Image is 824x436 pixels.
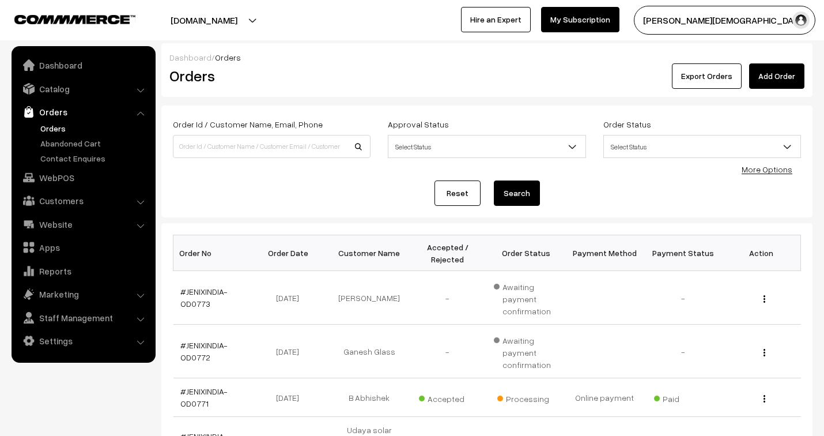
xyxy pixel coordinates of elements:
[14,190,152,211] a: Customers
[14,284,152,305] a: Marketing
[14,330,152,351] a: Settings
[409,271,487,325] td: -
[565,378,644,417] td: Online payment
[497,390,555,405] span: Processing
[603,135,801,158] span: Select Status
[252,325,330,378] td: [DATE]
[388,135,585,158] span: Select Status
[180,386,228,408] a: #JENIXINDIA-OD0771
[37,152,152,164] a: Contact Enquires
[388,118,449,130] label: Approval Status
[330,271,409,325] td: [PERSON_NAME]
[173,135,371,158] input: Order Id / Customer Name / Customer Email / Customer Phone
[169,51,804,63] div: /
[634,6,815,35] button: [PERSON_NAME][DEMOGRAPHIC_DATA]
[14,307,152,328] a: Staff Management
[130,6,278,35] button: [DOMAIN_NAME]
[252,271,330,325] td: [DATE]
[603,118,651,130] label: Order Status
[14,261,152,281] a: Reports
[388,137,585,157] span: Select Status
[742,164,792,174] a: More Options
[14,237,152,258] a: Apps
[169,52,211,62] a: Dashboard
[14,15,135,24] img: COMMMERCE
[672,63,742,89] button: Export Orders
[37,122,152,134] a: Orders
[541,7,619,32] a: My Subscription
[180,340,228,362] a: #JENIXINDIA-OD0772
[487,235,565,271] th: Order Status
[494,332,558,371] span: Awaiting payment confirmation
[644,235,722,271] th: Payment Status
[330,378,409,417] td: B Abhishek
[330,235,409,271] th: Customer Name
[604,137,800,157] span: Select Status
[763,295,765,303] img: Menu
[494,278,558,317] span: Awaiting payment confirmation
[252,378,330,417] td: [DATE]
[14,102,152,122] a: Orders
[14,55,152,76] a: Dashboard
[169,67,369,85] h2: Orders
[215,52,241,62] span: Orders
[419,390,477,405] span: Accepted
[763,395,765,403] img: Menu
[644,271,722,325] td: -
[722,235,800,271] th: Action
[14,12,115,25] a: COMMMERCE
[434,181,481,206] a: Reset
[644,325,722,378] td: -
[749,63,804,89] a: Add Order
[37,137,152,149] a: Abandoned Cart
[565,235,644,271] th: Payment Method
[409,235,487,271] th: Accepted / Rejected
[252,235,330,271] th: Order Date
[461,7,531,32] a: Hire an Expert
[763,349,765,356] img: Menu
[654,390,712,405] span: Paid
[173,118,323,130] label: Order Id / Customer Name, Email, Phone
[173,235,252,271] th: Order No
[14,167,152,188] a: WebPOS
[14,78,152,99] a: Catalog
[14,214,152,235] a: Website
[494,181,540,206] button: Search
[330,325,409,378] td: Ganesh Glass
[180,287,228,309] a: #JENIXINDIA-OD0773
[409,325,487,378] td: -
[792,12,810,29] img: user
